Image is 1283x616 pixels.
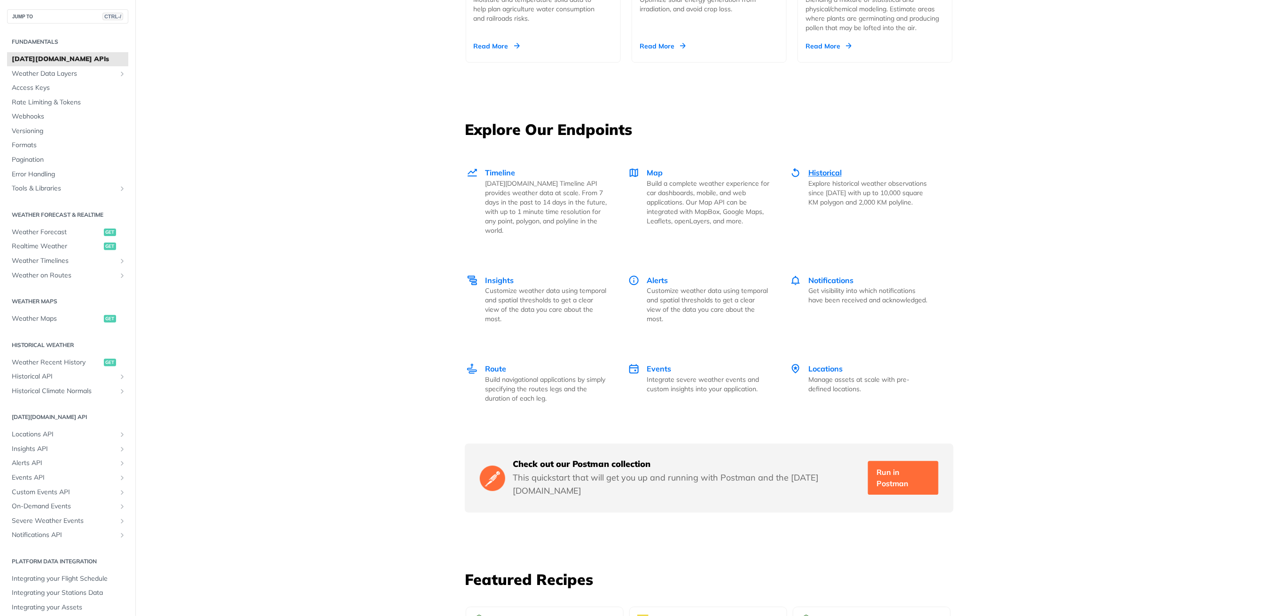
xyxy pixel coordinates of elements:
button: Show subpages for Historical Climate Normals [118,387,126,395]
img: Notifications [790,275,801,286]
p: This quickstart that will get you up and running with Postman and the [DATE][DOMAIN_NAME] [513,471,861,498]
span: Webhooks [12,112,126,121]
a: Severe Weather EventsShow subpages for Severe Weather Events [7,514,128,528]
h2: Weather Forecast & realtime [7,211,128,219]
a: Weather Mapsget [7,312,128,326]
span: Notifications API [12,530,116,540]
a: Integrating your Assets [7,600,128,615]
button: Show subpages for Historical API [118,373,126,380]
a: Locations APIShow subpages for Locations API [7,427,128,442]
img: Insights [467,275,478,286]
span: [DATE][DOMAIN_NAME] APIs [12,55,126,64]
img: Postman Logo [480,464,505,492]
span: Tools & Libraries [12,184,116,193]
p: Explore historical weather observations since [DATE] with up to 10,000 square KM polygon and 2,00... [808,179,931,207]
a: Weather Recent Historyget [7,355,128,370]
a: Events Events Integrate severe weather events and custom insights into your application. [618,343,780,423]
p: Integrate severe weather events and custom insights into your application. [647,375,769,394]
span: On-Demand Events [12,502,116,511]
span: get [104,359,116,366]
a: Versioning [7,124,128,138]
a: Formats [7,138,128,152]
a: Map Map Build a complete weather experience for car dashboards, mobile, and web applications. Our... [618,147,780,255]
span: Weather Data Layers [12,69,116,79]
a: Timeline Timeline [DATE][DOMAIN_NAME] Timeline API provides weather data at scale. From 7 days in... [466,147,618,255]
span: Map [647,168,663,177]
div: Read More [806,41,852,51]
span: Weather Recent History [12,358,102,367]
a: Alerts Alerts Customize weather data using temporal and spatial thresholds to get a clear view of... [618,255,780,344]
span: Locations [808,364,843,373]
span: Versioning [12,126,126,136]
button: Show subpages for Alerts API [118,459,126,467]
span: Alerts [647,276,668,285]
h2: Platform DATA integration [7,557,128,566]
a: On-Demand EventsShow subpages for On-Demand Events [7,499,128,513]
span: Alerts API [12,458,116,468]
a: Error Handling [7,167,128,182]
p: Get visibility into which notifications have been received and acknowledged. [808,286,931,305]
img: Historical [790,167,801,178]
a: Route Route Build navigational applications by simply specifying the routes legs and the duration... [466,343,618,423]
img: Alerts [628,275,640,286]
a: Historical APIShow subpages for Historical API [7,370,128,384]
img: Timeline [467,167,478,178]
button: Show subpages for Events API [118,474,126,482]
a: Rate Limiting & Tokens [7,95,128,110]
a: Insights Insights Customize weather data using temporal and spatial thresholds to get a clear vie... [466,255,618,344]
a: Notifications Notifications Get visibility into which notifications have been received and acknow... [780,255,941,344]
span: Events [647,364,671,373]
h2: [DATE][DOMAIN_NAME] API [7,413,128,421]
a: Realtime Weatherget [7,239,128,253]
img: Locations [790,363,801,374]
button: Show subpages for Weather Data Layers [118,70,126,78]
a: Integrating your Stations Data [7,586,128,600]
button: Show subpages for Severe Weather Events [118,517,126,525]
span: Weather Forecast [12,228,102,237]
a: Integrating your Flight Schedule [7,572,128,586]
button: Show subpages for Weather on Routes [118,272,126,279]
span: Locations API [12,430,116,439]
span: Error Handling [12,170,126,179]
a: Run in Postman [868,461,939,495]
span: CTRL-/ [102,13,123,20]
a: Weather on RoutesShow subpages for Weather on Routes [7,269,128,283]
a: Events APIShow subpages for Events API [7,471,128,485]
a: Weather TimelinesShow subpages for Weather Timelines [7,254,128,268]
span: Integrating your Assets [12,603,126,612]
h3: Explore Our Endpoints [465,119,954,140]
p: Manage assets at scale with pre-defined locations. [808,375,931,394]
span: Insights [485,276,514,285]
p: [DATE][DOMAIN_NAME] Timeline API provides weather data at scale. From 7 days in the past to 14 da... [485,179,608,235]
button: JUMP TOCTRL-/ [7,9,128,24]
img: Route [467,363,478,374]
img: Map [628,167,640,178]
span: Historical API [12,372,116,381]
span: Realtime Weather [12,242,102,251]
button: Show subpages for Weather Timelines [118,257,126,265]
img: Events [628,363,640,374]
span: Events API [12,473,116,482]
span: Weather Maps [12,314,102,324]
span: get [104,315,116,323]
a: Historical Climate NormalsShow subpages for Historical Climate Normals [7,384,128,398]
span: Integrating your Flight Schedule [12,574,126,584]
h2: Weather Maps [7,297,128,306]
h2: Historical Weather [7,341,128,349]
span: Custom Events API [12,488,116,497]
span: Notifications [808,276,853,285]
span: Weather on Routes [12,271,116,280]
button: Show subpages for Insights API [118,445,126,453]
span: get [104,229,116,236]
a: Webhooks [7,110,128,124]
div: Read More [474,41,520,51]
a: Historical Historical Explore historical weather observations since [DATE] with up to 10,000 squa... [780,147,941,255]
a: Alerts APIShow subpages for Alerts API [7,456,128,470]
a: Custom Events APIShow subpages for Custom Events API [7,485,128,499]
a: Pagination [7,153,128,167]
span: Timeline [485,168,515,177]
a: Locations Locations Manage assets at scale with pre-defined locations. [780,343,941,423]
h2: Fundamentals [7,38,128,46]
button: Show subpages for On-Demand Events [118,503,126,510]
a: [DATE][DOMAIN_NAME] APIs [7,52,128,66]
